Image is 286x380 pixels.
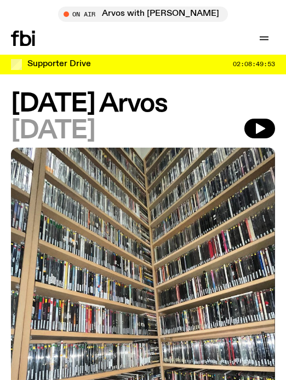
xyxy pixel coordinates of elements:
h3: Supporter Drive [27,60,91,68]
button: On AirArvos with [PERSON_NAME] [58,7,228,22]
span: 02:08:49:53 [233,61,275,67]
span: [DATE] [11,119,95,143]
h1: [DATE] Arvos [11,92,275,116]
